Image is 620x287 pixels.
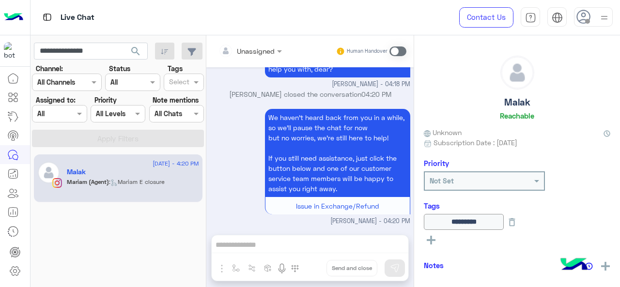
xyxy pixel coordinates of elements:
p: Live Chat [61,11,94,24]
span: 04:20 PM [361,90,391,98]
img: hulul-logo.png [557,248,591,282]
img: add [601,262,610,271]
span: Issue in Exchange/Refund [296,202,379,210]
button: search [124,43,148,63]
img: defaultAdmin.png [501,56,534,89]
h5: Malak [67,168,86,176]
p: [PERSON_NAME] closed the conversation [210,89,410,99]
img: 317874714732967 [4,42,21,60]
label: Assigned to: [36,95,76,105]
span: Mariam (Agent) [67,178,109,185]
img: tab [41,11,53,23]
span: search [130,45,141,57]
img: defaultAdmin.png [38,162,60,183]
small: Human Handover [347,47,387,55]
span: [PERSON_NAME] - 04:18 PM [332,80,410,89]
h6: Priority [424,159,449,167]
button: Apply Filters [32,130,204,147]
label: Channel: [36,63,63,74]
span: [DATE] - 4:20 PM [153,159,199,168]
label: Status [109,63,130,74]
img: profile [598,12,610,24]
h6: Reachable [500,111,534,120]
div: Select [168,76,189,89]
button: Send and close [326,260,377,276]
h6: Tags [424,201,610,210]
img: Instagram [52,178,62,188]
img: tab [525,12,536,23]
img: Logo [4,7,23,28]
span: Subscription Date : [DATE] [434,137,517,148]
label: Priority [94,95,117,105]
a: Contact Us [459,7,513,28]
span: : Mariam E closure [109,178,165,185]
span: [PERSON_NAME] - 04:20 PM [330,217,410,226]
label: Note mentions [153,95,199,105]
img: tab [552,12,563,23]
label: Tags [168,63,183,74]
a: tab [521,7,540,28]
p: 1/9/2025, 4:20 PM [265,109,410,197]
span: Unknown [424,127,462,137]
h5: Malak [504,97,530,108]
h6: Notes [424,261,444,270]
